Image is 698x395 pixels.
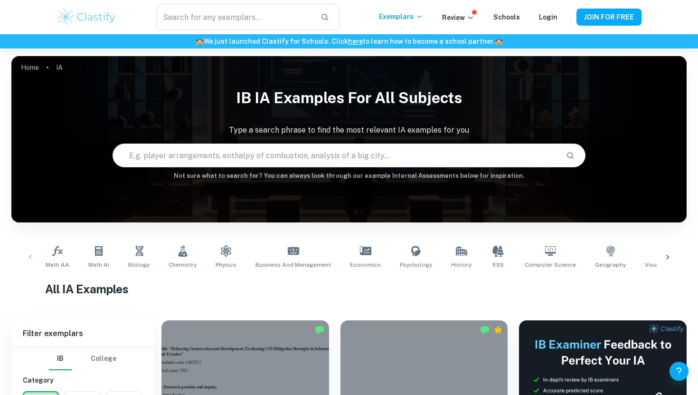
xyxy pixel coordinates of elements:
button: JOIN FOR FREE [576,9,641,26]
span: Psychology [400,260,432,269]
img: Marked [480,325,490,335]
span: Geography [595,260,626,269]
p: IA [56,62,63,73]
span: History [451,260,472,269]
h1: IB IA examples for all subjects [11,83,687,113]
h6: Filter exemplars [11,320,154,347]
button: Search [562,147,578,164]
a: here [348,38,363,45]
input: E.g. player arrangements, enthalpy of combustion, analysis of a big city... [113,142,558,169]
span: Business and Management [255,260,331,269]
span: Math AI [88,260,109,269]
h1: All IA Examples [45,280,653,298]
button: College [91,347,116,370]
h6: Not sure what to search for? You can always look through our example Internal Assessments below f... [11,171,687,181]
button: Help and Feedback [670,362,689,381]
span: Computer Science [525,260,576,269]
div: Filter type choice [49,347,116,370]
span: Math AA [46,260,69,269]
span: ESS [493,260,504,269]
span: 🏫 [196,38,204,45]
button: IB [49,347,72,370]
h6: We just launched Clastify for Schools. Click to learn how to become a school partner. [2,36,696,47]
a: Login [539,13,557,21]
h6: Category [23,375,142,385]
a: Schools [493,13,520,21]
span: Economics [350,260,381,269]
span: 🏫 [495,38,503,45]
span: Chemistry [169,260,197,269]
img: Clastify logo [57,8,117,27]
span: Physics [216,260,236,269]
a: Home [21,61,39,74]
input: Search for any exemplars... [156,4,313,30]
span: Biology [128,260,150,269]
div: Premium [493,325,503,335]
p: Review [442,12,474,23]
p: Exemplars [379,11,423,22]
p: Type a search phrase to find the most relevant IA examples for you [11,125,687,136]
img: Marked [315,325,324,335]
